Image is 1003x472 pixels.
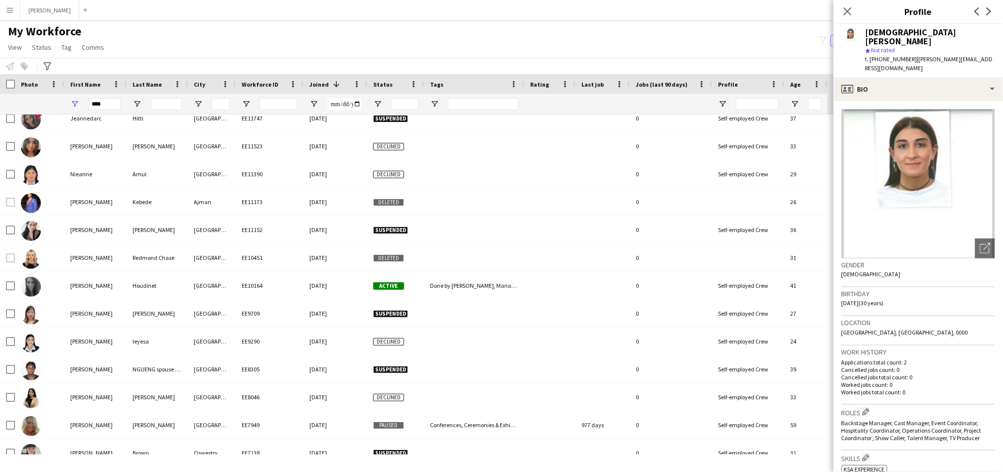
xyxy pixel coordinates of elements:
div: Brown [127,439,188,467]
div: Bio [834,77,1003,101]
div: 0 [630,272,712,299]
span: View [8,43,22,52]
img: Joanne Castillo [21,137,41,157]
p: Worked jobs total count: 0 [842,388,995,396]
div: [PERSON_NAME] [64,244,127,271]
span: Last Name [133,81,162,88]
img: anne NGUENG spouse NWAHA BELL [21,360,41,380]
div: 37 [784,105,828,132]
div: [PERSON_NAME] [64,188,127,216]
button: Open Filter Menu [790,100,799,109]
input: Tags Filter Input [448,98,518,110]
input: Last Name Filter Input [150,98,182,110]
img: Chlowee Anne Del Rosafio [21,305,41,325]
div: [DATE] [303,244,367,271]
p: Cancelled jobs total count: 0 [842,373,995,381]
div: 0 [630,160,712,188]
div: Redmond Chase [127,244,188,271]
h3: Work history [842,348,995,356]
img: Suzanne Dawson [21,416,41,436]
span: | [PERSON_NAME][EMAIL_ADDRESS][DOMAIN_NAME] [865,55,993,72]
button: Open Filter Menu [309,100,318,109]
span: Workforce ID [242,81,279,88]
button: Open Filter Menu [430,100,439,109]
span: Jobs (last 90 days) [636,81,688,88]
div: [GEOGRAPHIC_DATA] [188,160,236,188]
div: [PERSON_NAME] [127,216,188,243]
input: Status Filter Input [391,98,418,110]
div: [PERSON_NAME] [127,300,188,327]
span: Photo [21,81,38,88]
div: 59 [784,411,828,439]
button: Everyone5,832 [831,35,880,47]
div: 0 [630,411,712,439]
div: [DATE] [303,272,367,299]
div: EE9709 [236,300,303,327]
div: Nieanne [64,160,127,188]
div: EE10451 [236,244,303,271]
div: Self-employed Crew [712,328,784,355]
div: [GEOGRAPHIC_DATA] [188,244,236,271]
div: [GEOGRAPHIC_DATA] [188,328,236,355]
span: Comms [82,43,104,52]
div: [DATE] [303,355,367,383]
div: Oswestry [188,439,236,467]
div: 0 [630,439,712,467]
div: Self-employed Crew [712,439,784,467]
div: 33 [784,132,828,160]
div: [GEOGRAPHIC_DATA] [188,105,236,132]
div: EE7138 [236,439,303,467]
input: City Filter Input [212,98,230,110]
input: Row Selection is disabled for this row (unchecked) [6,198,15,207]
span: Status [373,81,393,88]
div: 0 [630,132,712,160]
div: Amul [127,160,188,188]
span: Profile [718,81,738,88]
div: [GEOGRAPHIC_DATA] [188,300,236,327]
img: Keira Leanne Redmond Chase [21,249,41,269]
img: Roxanne Brown [21,444,41,464]
div: [GEOGRAPHIC_DATA] [188,216,236,243]
input: Age Filter Input [808,98,822,110]
span: Declined [373,394,404,401]
div: Self-employed Crew [712,411,784,439]
div: [DATE] [303,105,367,132]
div: leyesa [127,328,188,355]
span: [DEMOGRAPHIC_DATA] [842,270,901,278]
div: EE11390 [236,160,303,188]
div: 31 [784,244,828,271]
span: Tags [430,81,443,88]
button: [PERSON_NAME] [20,0,79,20]
img: euciabelle julianne leyesa [21,333,41,353]
div: [DATE] [303,383,367,411]
div: [DATE] [303,411,367,439]
div: 31 [784,439,828,467]
h3: Roles [842,407,995,417]
div: Self-employed Crew [712,216,784,243]
img: Jeannedarc Hitti [21,110,41,129]
div: [GEOGRAPHIC_DATA] [188,355,236,383]
span: t. [PHONE_NUMBER] [865,55,917,63]
input: Profile Filter Input [736,98,778,110]
a: Comms [78,41,108,54]
div: 0 [630,300,712,327]
div: Ajman [188,188,236,216]
div: [PERSON_NAME] [64,272,127,299]
div: 0 [630,216,712,243]
span: Suspended [373,115,408,122]
div: EE8305 [236,355,303,383]
div: [PERSON_NAME] [64,411,127,439]
div: Conferences, Ceremonies & Exhibitions, Director, Done By Ahmed, Hospitality & Guest Relations, Li... [424,411,524,439]
button: Open Filter Menu [70,100,79,109]
button: Open Filter Menu [133,100,142,109]
img: Kidus Yohannes Kebede [21,193,41,213]
div: 36 [784,216,828,243]
span: Declined [373,171,404,178]
div: 0 [630,355,712,383]
input: Row Selection is disabled for this row (unchecked) [6,253,15,262]
div: Houdinet [127,272,188,299]
div: EE11152 [236,216,303,243]
div: [GEOGRAPHIC_DATA] [188,383,236,411]
div: Open photos pop-in [975,238,995,258]
span: City [194,81,205,88]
